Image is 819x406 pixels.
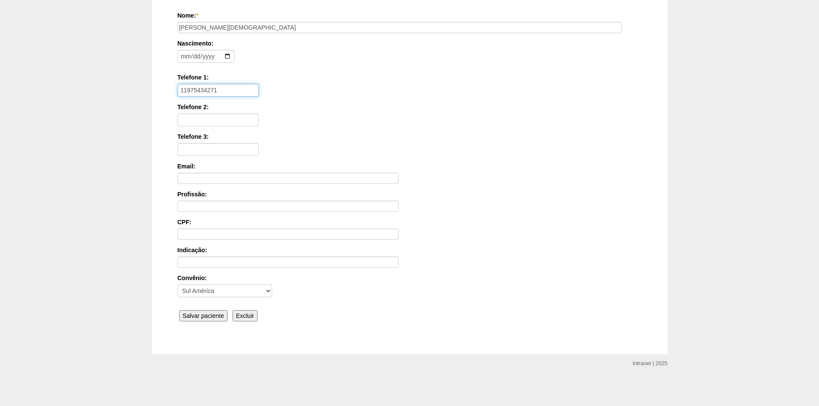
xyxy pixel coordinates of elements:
label: Telefone 3: [178,132,642,141]
label: Indicação: [178,246,642,254]
div: Intranet | 2025 [633,359,668,368]
label: Convênio: [178,274,642,282]
input: Excluir [233,310,258,321]
label: CPF: [178,218,642,226]
label: Nascimento: [178,39,639,48]
input: Salvar paciente [179,310,228,321]
label: Telefone 1: [178,73,642,82]
label: Email: [178,162,642,171]
label: Telefone 2: [178,103,642,111]
label: Profissão: [178,190,642,198]
label: Nome: [178,11,642,20]
span: Este campo é obrigatório. [196,12,198,19]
